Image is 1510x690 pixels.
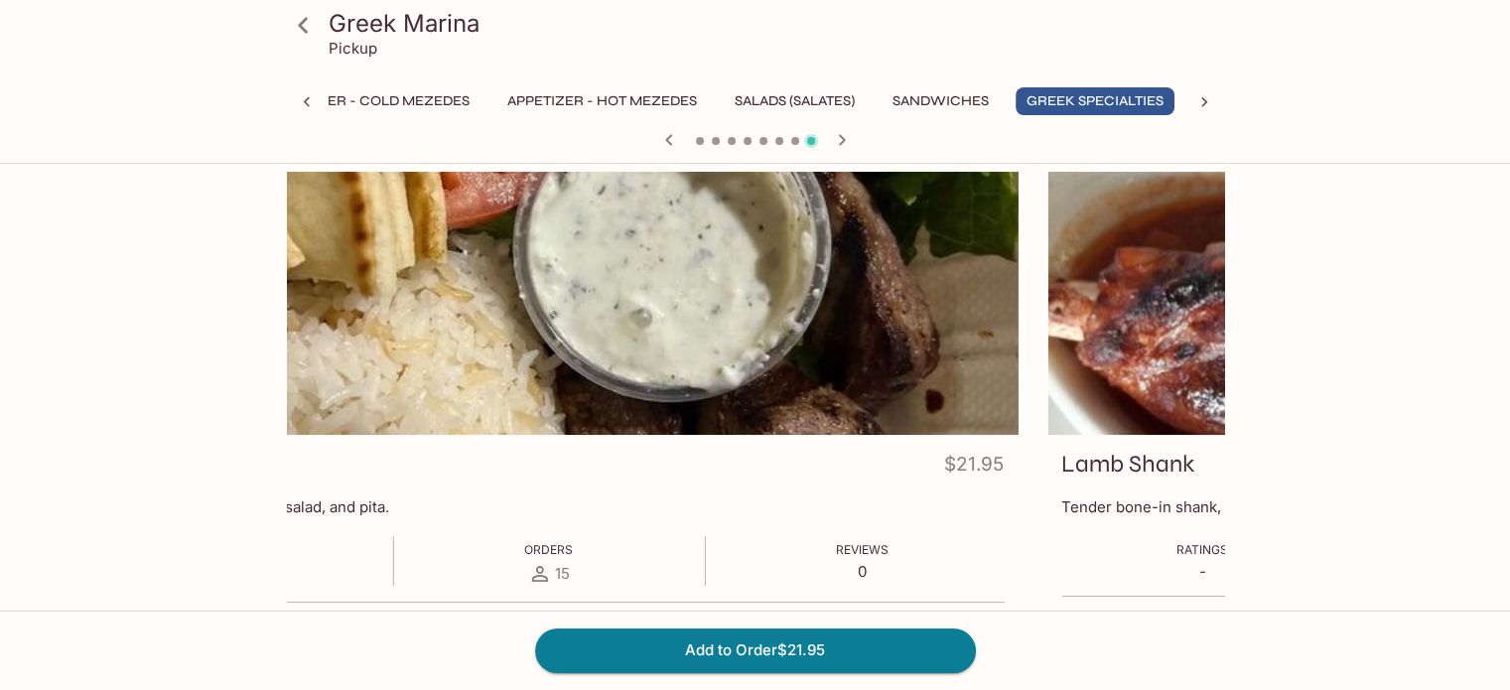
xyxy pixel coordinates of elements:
button: Appetizer - Cold Mezedes [259,87,480,115]
span: 15 [555,564,570,583]
h3: Lamb Shank [1061,449,1194,480]
h3: [PERSON_NAME] [94,449,287,480]
div: Souvlaki Lamb [80,172,1018,435]
span: Orders [524,542,573,557]
p: All served with rice, Greek salad, and pita. [94,497,1004,516]
h3: Greek Marina [329,8,1216,39]
button: Greek Specialties [1016,87,1174,115]
h4: $21.95 [944,449,1004,487]
p: Pickup [329,39,377,58]
button: Sandwiches [882,87,1000,115]
button: Add to Order$21.95 [535,628,976,672]
p: - [1176,562,1228,581]
span: Ratings [1176,542,1228,557]
button: Appetizer - Hot Mezedes [496,87,708,115]
p: 0 [836,562,889,581]
span: Reviews [836,542,889,557]
button: Salads (Salates) [724,87,866,115]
